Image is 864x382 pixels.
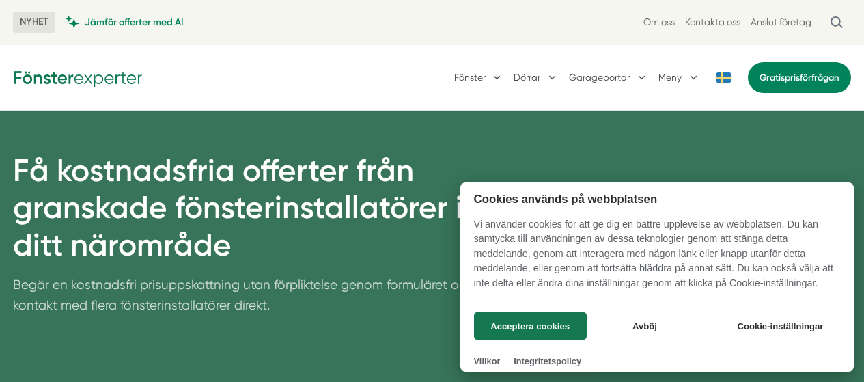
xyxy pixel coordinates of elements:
[590,312,699,340] button: Avböj
[474,312,587,340] button: Acceptera cookies
[721,312,840,340] button: Cookie-inställningar
[514,356,581,366] a: Integritetspolicy
[460,217,854,301] p: Vi använder cookies för att ge dig en bättre upplevelse av webbplatsen. Du kan samtycka till anvä...
[460,193,854,206] h2: Cookies används på webbplatsen
[474,356,501,366] a: Villkor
